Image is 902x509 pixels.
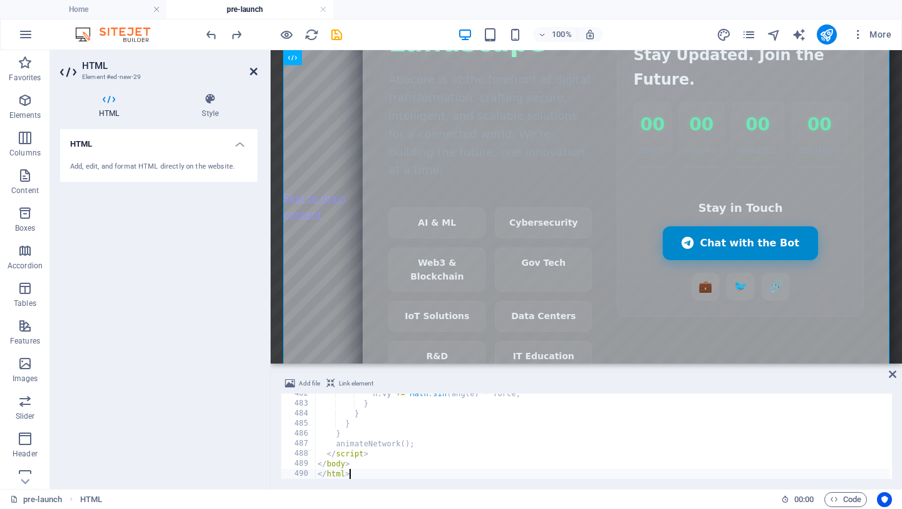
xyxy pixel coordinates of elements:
[304,27,319,42] button: reload
[82,71,232,83] h3: Element #ed-new-29
[283,376,322,391] button: Add file
[281,459,316,469] div: 489
[80,492,102,507] span: Click to select. Double-click to edit
[15,223,36,233] p: Boxes
[299,376,320,391] span: Add file
[803,495,805,504] span: :
[767,27,782,42] button: navigator
[204,28,219,42] i: Undo: Add element (Ctrl+Z)
[824,492,867,507] button: Code
[792,27,807,42] button: text_generator
[819,28,834,42] i: Publish
[281,399,316,409] div: 483
[281,429,316,439] div: 486
[16,411,35,421] p: Slider
[304,28,319,42] i: Reload page
[324,376,375,391] button: Link element
[877,492,892,507] button: Usercentrics
[847,24,896,45] button: More
[229,28,244,42] i: Redo: Add element (Ctrl+Y, ⌘+Y)
[281,409,316,419] div: 484
[11,186,39,196] p: Content
[167,3,333,16] h4: pre-launch
[830,492,861,507] span: Code
[229,27,244,42] button: redo
[742,27,757,42] button: pages
[8,261,43,271] p: Accordion
[72,27,166,42] img: Editor Logo
[717,27,732,42] button: design
[533,27,578,42] button: 100%
[281,419,316,429] div: 485
[10,492,62,507] a: Click to cancel selection. Double-click to open Pages
[794,492,814,507] span: 00 00
[781,492,814,507] h6: Session time
[13,140,92,172] a: Skip to main content
[281,469,316,479] div: 490
[552,27,572,42] h6: 100%
[80,492,102,507] nav: breadcrumb
[767,28,781,42] i: Navigator
[82,60,257,71] h2: HTML
[10,336,40,346] p: Features
[9,110,41,120] p: Elements
[163,93,257,119] h4: Style
[281,389,316,399] div: 482
[329,27,344,42] button: save
[329,28,344,42] i: Save (Ctrl+S)
[852,28,891,41] span: More
[792,28,806,42] i: AI Writer
[717,28,731,42] i: Design (Ctrl+Alt+Y)
[70,162,247,172] div: Add, edit, and format HTML directly on the website.
[60,129,257,152] h4: HTML
[14,298,36,308] p: Tables
[9,73,41,83] p: Favorites
[817,24,837,45] button: publish
[281,449,316,459] div: 488
[9,148,41,158] p: Columns
[13,449,38,459] p: Header
[204,27,219,42] button: undo
[742,28,756,42] i: Pages (Ctrl+Alt+S)
[60,93,163,119] h4: HTML
[339,376,373,391] span: Link element
[281,439,316,449] div: 487
[13,374,38,384] p: Images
